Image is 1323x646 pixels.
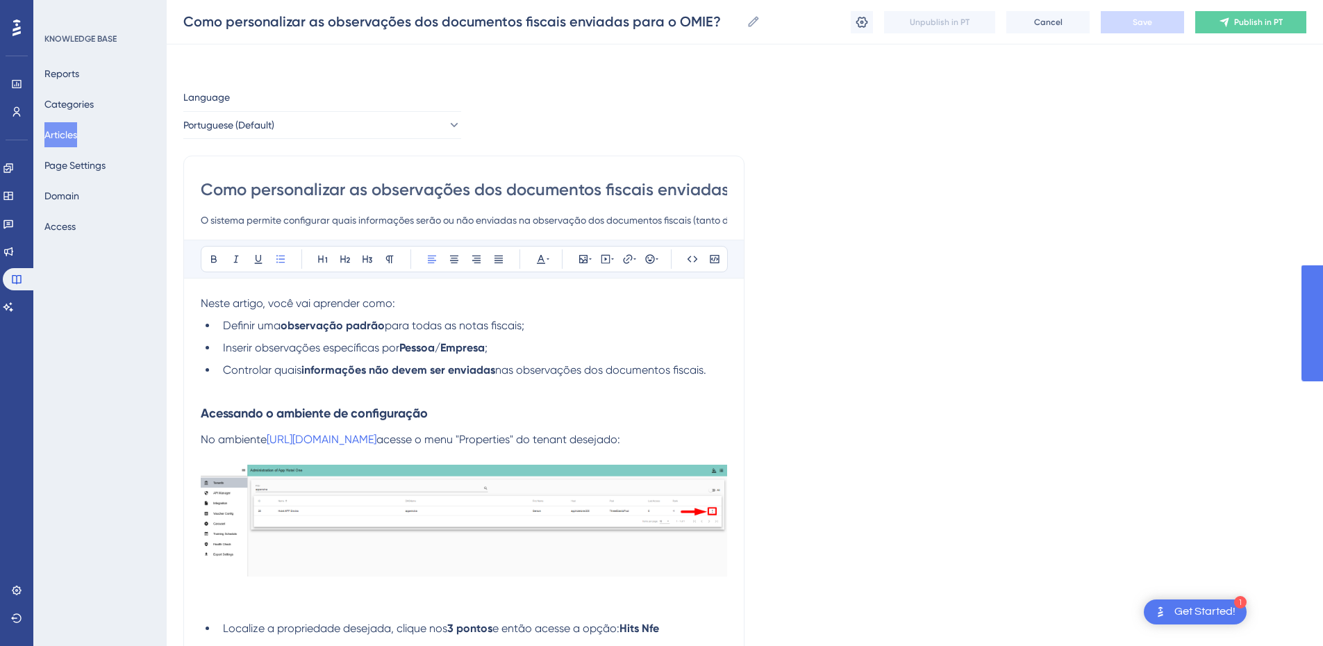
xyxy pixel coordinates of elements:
span: Language [183,89,230,106]
span: Neste artigo, você vai aprender como: [201,297,395,310]
input: Article Title [201,179,727,201]
strong: Pessoa/Empresa [399,341,485,354]
button: Portuguese (Default) [183,111,461,139]
div: 1 [1234,596,1247,608]
button: Page Settings [44,153,106,178]
strong: 3 pontos [447,622,492,635]
div: Open Get Started! checklist, remaining modules: 1 [1144,599,1247,624]
button: Domain [44,183,79,208]
span: Controlar quais [223,363,301,376]
button: Publish in PT [1195,11,1306,33]
span: Save [1133,17,1152,28]
span: Portuguese (Default) [183,117,274,133]
span: ; [485,341,488,354]
strong: informações não devem ser enviadas [301,363,495,376]
input: Article Name [183,12,741,31]
span: No ambiente [201,433,267,446]
span: Localize a propriedade desejada, clique nos [223,622,447,635]
span: Inserir observações específicas por [223,341,399,354]
strong: Hits Nfe [619,622,659,635]
button: Categories [44,92,94,117]
div: Get Started! [1174,604,1235,620]
span: Unpublish in PT [910,17,970,28]
div: KNOWLEDGE BASE [44,33,117,44]
img: launcher-image-alternative-text [1152,604,1169,620]
span: e então acesse a opção: [492,622,619,635]
strong: Acessando o ambiente de configuração [201,406,428,421]
button: Cancel [1006,11,1090,33]
span: Publish in PT [1234,17,1283,28]
span: para todas as notas fiscais; [385,319,524,332]
strong: observação padrão [281,319,385,332]
span: nas observações dos documentos fiscais. [495,363,706,376]
input: Article Description [201,212,727,229]
a: [URL][DOMAIN_NAME] [267,433,376,446]
span: Definir uma [223,319,281,332]
button: Reports [44,61,79,86]
span: acesse o menu "Properties" do tenant desejado: [376,433,620,446]
button: Unpublish in PT [884,11,995,33]
iframe: UserGuiding AI Assistant Launcher [1265,591,1306,633]
button: Save [1101,11,1184,33]
button: Articles [44,122,77,147]
button: Access [44,214,76,239]
span: Cancel [1034,17,1063,28]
